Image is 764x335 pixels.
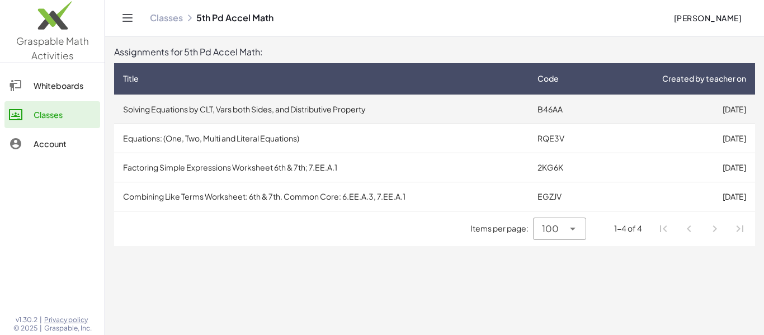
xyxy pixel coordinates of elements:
div: Account [34,137,96,150]
nav: Pagination Navigation [651,216,753,242]
a: Classes [150,12,183,23]
span: | [40,324,42,333]
td: RQE3V [529,124,598,153]
div: Whiteboards [34,79,96,92]
td: [DATE] [598,182,755,211]
span: © 2025 [13,324,37,333]
span: Title [123,73,139,84]
a: Account [4,130,100,157]
span: Items per page: [470,223,533,234]
div: Classes [34,108,96,121]
td: [DATE] [598,95,755,124]
span: 100 [542,222,559,235]
span: v1.30.2 [16,315,37,324]
button: Toggle navigation [119,9,136,27]
span: [PERSON_NAME] [673,13,742,23]
td: 2KG6K [529,153,598,182]
span: Code [537,73,559,84]
span: Created by teacher on [662,73,746,84]
td: Factoring Simple Expressions Worksheet 6th & 7th; 7.EE.A.1 [114,153,529,182]
span: Graspable Math Activities [16,35,89,62]
a: Classes [4,101,100,128]
td: Equations: (One, Two, Multi and Literal Equations) [114,124,529,153]
td: EGZJV [529,182,598,211]
div: Assignments for 5th Pd Accel Math: [114,45,755,59]
span: | [40,315,42,324]
td: B46AA [529,95,598,124]
div: 1-4 of 4 [614,223,642,234]
td: [DATE] [598,153,755,182]
td: Solving Equations by CLT, Vars both Sides, and Distributive Property [114,95,529,124]
a: Privacy policy [44,315,92,324]
td: Combining Like Terms Worksheet: 6th & 7th. Common Core: 6.EE.A.3, 7.EE.A.1 [114,182,529,211]
a: Whiteboards [4,72,100,99]
span: Graspable, Inc. [44,324,92,333]
button: [PERSON_NAME] [664,8,751,28]
td: [DATE] [598,124,755,153]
